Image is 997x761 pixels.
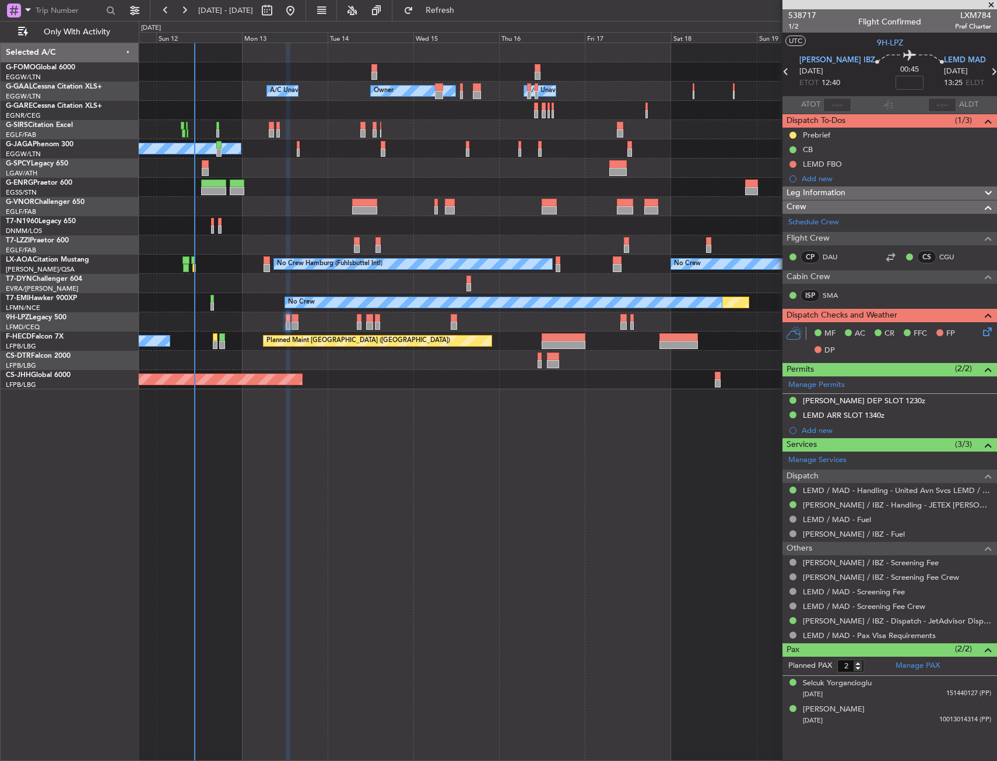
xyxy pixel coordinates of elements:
div: Add new [802,425,991,435]
a: F-HECDFalcon 7X [6,333,64,340]
span: LX-AOA [6,256,33,263]
div: LEMD ARR SLOT 1340z [803,410,884,420]
a: CS-JHHGlobal 6000 [6,372,71,379]
span: Leg Information [787,186,845,200]
span: Cabin Crew [787,270,830,284]
span: AC [855,328,865,340]
span: G-FOMO [6,64,36,71]
a: T7-LZZIPraetor 600 [6,237,69,244]
div: Sat 18 [671,32,757,43]
a: EGLF/FAB [6,246,36,255]
span: G-GARE [6,103,33,110]
a: LFPB/LBG [6,342,36,351]
a: [PERSON_NAME] / IBZ - Screening Fee [803,558,939,568]
a: SMA [823,290,849,301]
a: LFMD/CEQ [6,323,40,332]
span: G-JAGA [6,141,33,148]
span: ATOT [801,99,820,111]
span: 00:45 [900,64,919,76]
a: LGAV/ATH [6,169,37,178]
div: CB [803,145,813,154]
span: G-SPCY [6,160,31,167]
a: T7-N1960Legacy 650 [6,218,76,225]
a: CS-DTRFalcon 2000 [6,353,71,360]
a: EGGW/LTN [6,150,41,158]
a: LFPB/LBG [6,361,36,370]
input: Trip Number [36,2,103,19]
a: [PERSON_NAME]/QSA [6,265,75,274]
span: Crew [787,200,806,214]
a: LFPB/LBG [6,380,36,389]
span: [DATE] [799,66,823,77]
a: EGLF/FAB [6,207,36,216]
a: G-JAGAPhenom 300 [6,141,73,148]
a: LEMD / MAD - Handling - United Avn Svcs LEMD / MAD [803,485,991,495]
div: [DATE] [141,23,161,33]
a: Manage PAX [896,660,940,672]
div: Planned Maint [GEOGRAPHIC_DATA] ([GEOGRAPHIC_DATA]) [266,332,450,350]
a: DNMM/LOS [6,227,42,235]
div: Fri 17 [585,32,670,43]
a: EGGW/LTN [6,73,41,82]
span: Flight Crew [787,232,830,245]
a: DAU [823,252,849,262]
div: Thu 16 [499,32,585,43]
div: ISP [801,289,820,302]
div: Flight Confirmed [858,16,921,28]
span: Dispatch Checks and Weather [787,309,897,322]
a: LEMD / MAD - Pax Visa Requirements [803,630,936,640]
span: ALDT [959,99,978,111]
span: CR [884,328,894,340]
span: Services [787,438,817,452]
div: [PERSON_NAME] [803,704,865,716]
a: G-VNORChallenger 650 [6,199,85,206]
span: [PERSON_NAME] IBZ [799,55,875,66]
a: CGU [939,252,966,262]
span: 10013014314 (PP) [939,715,991,725]
div: LEMD FBO [803,159,842,169]
span: FP [946,328,955,340]
a: 9H-LPZLegacy 500 [6,314,66,321]
span: [DATE] [944,66,968,77]
span: 9H-LPZ [877,37,903,49]
span: CS-JHH [6,372,31,379]
div: A/C Unavailable [527,82,575,100]
a: LEMD / MAD - Screening Fee [803,587,905,597]
div: No Crew Hamburg (Fuhlsbuttel Intl) [277,255,382,273]
span: LXM784 [955,9,991,22]
a: EVRA/[PERSON_NAME] [6,284,78,293]
span: 12:40 [822,77,840,89]
div: Wed 15 [413,32,499,43]
div: Selcuk Yorgancioglu [803,678,872,689]
div: Add new [802,174,991,184]
span: G-SIRS [6,122,28,129]
span: Only With Activity [30,28,123,36]
span: (3/3) [955,438,972,450]
a: LEMD / MAD - Screening Fee Crew [803,601,925,611]
span: LEMD MAD [944,55,986,66]
a: EGLF/FAB [6,131,36,139]
span: CS-DTR [6,353,31,360]
span: [DATE] [803,690,823,699]
span: T7-DYN [6,276,32,283]
span: 1/2 [788,22,816,31]
div: No Crew [288,294,315,311]
span: [DATE] [803,716,823,725]
span: T7-N1960 [6,218,38,225]
span: Refresh [416,6,465,15]
span: MF [824,328,835,340]
span: ETOT [799,77,819,89]
a: G-GARECessna Citation XLS+ [6,103,102,110]
a: G-FOMOGlobal 6000 [6,64,75,71]
a: LX-AOACitation Mustang [6,256,89,263]
span: T7-LZZI [6,237,30,244]
a: T7-DYNChallenger 604 [6,276,82,283]
span: FFC [914,328,927,340]
span: G-VNOR [6,199,34,206]
a: Manage Permits [788,379,845,391]
div: [PERSON_NAME] DEP SLOT 1230z [803,396,925,406]
span: 151440127 (PP) [946,689,991,699]
div: Prebrief [803,130,830,140]
span: [DATE] - [DATE] [198,5,253,16]
a: G-ENRGPraetor 600 [6,179,72,186]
